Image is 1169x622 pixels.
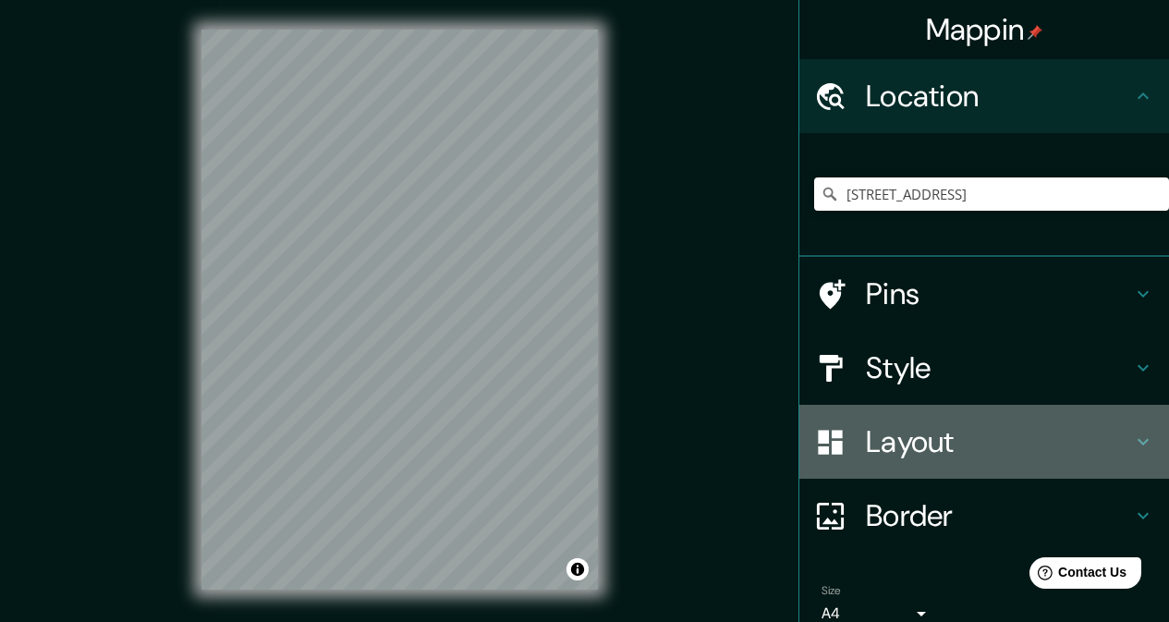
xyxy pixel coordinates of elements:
[799,59,1169,133] div: Location
[866,349,1132,386] h4: Style
[866,275,1132,312] h4: Pins
[1028,25,1042,40] img: pin-icon.png
[799,479,1169,553] div: Border
[799,257,1169,331] div: Pins
[822,583,841,599] label: Size
[866,423,1132,460] h4: Layout
[814,177,1169,211] input: Pick your city or area
[1005,550,1149,602] iframe: Help widget launcher
[926,11,1043,48] h4: Mappin
[566,558,589,580] button: Toggle attribution
[799,331,1169,405] div: Style
[866,497,1132,534] h4: Border
[201,30,598,590] canvas: Map
[799,405,1169,479] div: Layout
[866,78,1132,115] h4: Location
